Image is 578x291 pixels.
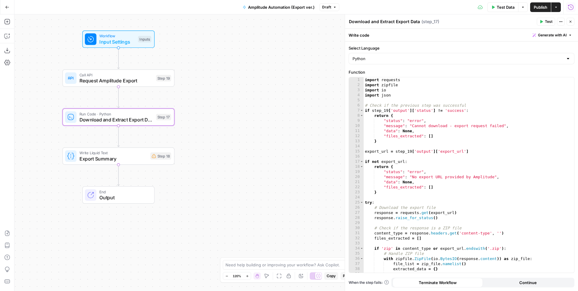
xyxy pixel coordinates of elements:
span: Continue [519,280,537,286]
div: Write code [345,29,578,41]
div: 9 [349,118,364,123]
div: 2 [349,82,364,87]
div: 21 [349,179,364,185]
div: 25 [349,200,364,205]
button: Generate with AI [530,31,574,39]
div: 36 [349,256,364,261]
div: 33 [349,241,364,246]
a: When the step fails: [349,280,389,285]
div: 26 [349,205,364,210]
div: 38 [349,266,364,271]
div: 27 [349,210,364,215]
div: EndOutput [63,186,175,204]
div: 11 [349,128,364,133]
div: 30 [349,225,364,231]
span: Test Data [497,4,514,10]
div: 29 [349,220,364,225]
div: Call APIRequest Amplitude ExportStep 19 [63,69,175,87]
g: Edge from step_18 to end [117,165,120,186]
span: Generate with AI [538,32,567,38]
label: Select Language [349,45,574,51]
button: Continue [483,278,573,287]
span: 120% [233,274,241,278]
span: End [99,189,148,195]
div: 37 [349,261,364,266]
div: 13 [349,139,364,144]
div: 12 [349,133,364,139]
div: 34 [349,246,364,251]
span: Write Liquid Text [79,150,148,156]
button: Test Data [487,2,518,12]
button: Paste [340,272,355,280]
button: Publish [530,2,551,12]
g: Edge from step_17 to step_18 [117,126,120,147]
div: 22 [349,185,364,190]
span: Toggle code folding, rows 17 through 23 [360,159,363,164]
span: Export Summary [79,155,148,162]
div: Run Code · PythonDownload and Extract Export DataStep 17 [63,109,175,126]
div: 15 [349,149,364,154]
g: Edge from start to step_19 [117,48,120,69]
div: 14 [349,144,364,149]
div: 28 [349,215,364,220]
span: Request Amplitude Export [79,77,153,84]
div: 3 [349,87,364,93]
div: 18 [349,164,364,169]
span: Publish [534,4,547,10]
span: Call API [79,72,153,78]
span: Toggle code folding, rows 8 through 13 [360,113,363,118]
span: Toggle code folding, rows 7 through 13 [360,108,363,113]
div: Step 19 [156,75,171,81]
button: Draft [319,3,339,11]
label: Function [349,69,574,75]
div: 20 [349,174,364,179]
div: 39 [349,271,364,277]
div: 23 [349,190,364,195]
input: Python [353,56,563,62]
div: 17 [349,159,364,164]
span: Draft [322,5,331,10]
button: Test [537,18,555,26]
div: 10 [349,123,364,128]
div: 32 [349,236,364,241]
div: 1 [349,77,364,82]
span: Output [99,194,148,201]
div: Step 17 [156,114,171,121]
span: Terminate Workflow [419,280,457,286]
div: Inputs [138,36,151,43]
textarea: Download and Extract Export Data [349,19,420,25]
div: 24 [349,195,364,200]
span: Copy [327,273,336,279]
span: Input Settings [99,38,135,45]
span: Amplitude Automation (Export ver.) [248,4,315,10]
div: 31 [349,231,364,236]
div: 8 [349,113,364,118]
div: 35 [349,251,364,256]
div: 5 [349,98,364,103]
g: Edge from step_19 to step_17 [117,87,120,108]
div: 7 [349,108,364,113]
div: Write Liquid TextExport SummaryStep 18 [63,147,175,165]
span: Toggle code folding, rows 36 through 52 [360,256,363,261]
button: Amplitude Automation (Export ver.) [239,2,318,12]
div: 4 [349,93,364,98]
span: Run Code · Python [79,111,153,117]
div: 16 [349,154,364,159]
div: 6 [349,103,364,108]
span: ( step_17 ) [421,19,439,25]
button: Copy [324,272,338,280]
span: Workflow [99,33,135,39]
span: Toggle code folding, rows 34 through 52 [360,246,363,251]
span: Download and Extract Export Data [79,116,153,123]
div: Step 18 [150,152,171,160]
span: Toggle code folding, rows 25 through 68 [360,200,363,205]
div: 19 [349,169,364,174]
span: Toggle code folding, rows 18 through 23 [360,164,363,169]
div: WorkflowInput SettingsInputs [63,31,175,48]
